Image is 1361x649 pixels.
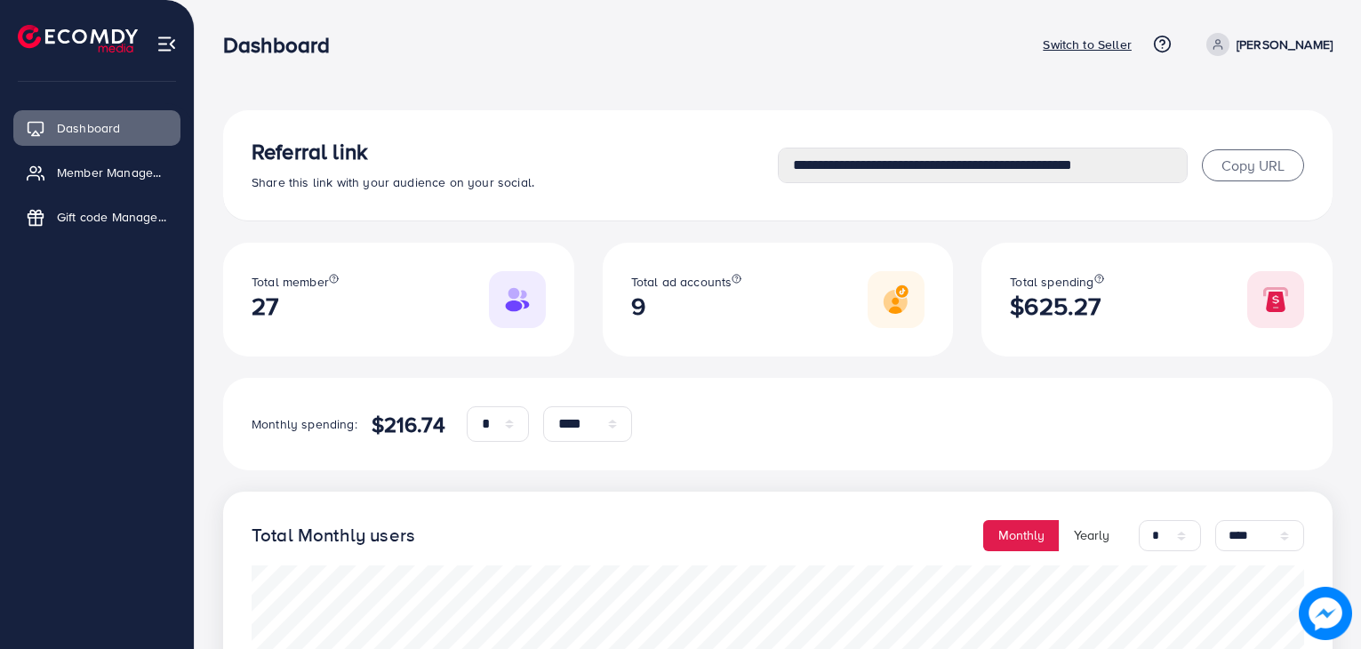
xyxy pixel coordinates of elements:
h3: Dashboard [223,32,344,58]
a: [PERSON_NAME] [1199,33,1333,56]
h2: 9 [631,292,742,321]
img: image [1299,587,1352,640]
button: Copy URL [1202,149,1304,181]
span: Total member [252,273,329,291]
span: Share this link with your audience on your social. [252,173,534,191]
p: [PERSON_NAME] [1237,34,1333,55]
span: Copy URL [1221,156,1285,175]
a: Gift code Management [13,199,180,235]
h2: $625.27 [1010,292,1103,321]
span: Gift code Management [57,208,167,226]
img: Responsive image [1247,271,1304,328]
img: logo [18,25,138,52]
p: Switch to Seller [1043,34,1132,55]
h4: Total Monthly users [252,525,415,547]
img: Responsive image [489,271,546,328]
span: Member Management [57,164,167,181]
img: menu [156,34,177,54]
a: Dashboard [13,110,180,146]
span: Total ad accounts [631,273,733,291]
button: Monthly [983,520,1060,551]
h4: $216.74 [372,412,445,437]
h3: Referral link [252,139,778,164]
span: Dashboard [57,119,120,137]
a: Member Management [13,155,180,190]
span: Total spending [1010,273,1093,291]
button: Yearly [1059,520,1125,551]
img: Responsive image [868,271,925,328]
h2: 27 [252,292,339,321]
p: Monthly spending: [252,413,357,435]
